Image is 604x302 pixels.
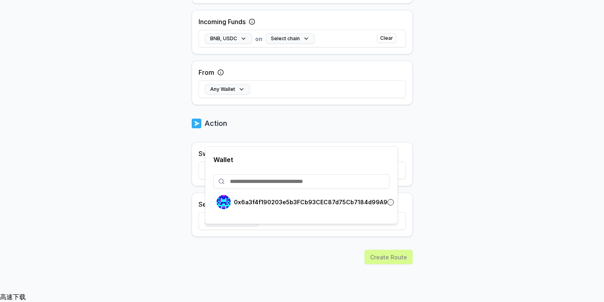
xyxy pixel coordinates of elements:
label: Send to [199,199,222,209]
p: Wallet [213,155,389,164]
button: BNB, USDC [205,33,252,44]
button: Select chain [266,33,315,44]
label: Incoming Funds [199,17,246,27]
button: Clear [377,33,396,43]
div: 0x6a3f...99A9 [205,146,398,224]
p: 0x6a3f4f190203e5b3FCb93CEC87d75Cb7184d99A9 [234,199,387,205]
label: Swap to [199,149,223,158]
span: on [255,35,262,43]
button: Any Wallet [205,84,250,95]
img: logo [192,118,201,129]
p: Action [205,118,227,129]
label: From [199,68,214,77]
